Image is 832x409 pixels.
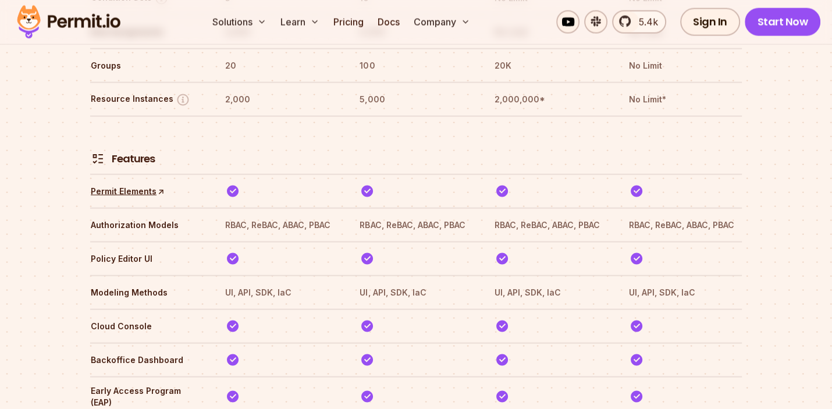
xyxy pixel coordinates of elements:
th: UI, API, SDK, IaC [359,283,472,302]
th: Modeling Methods [90,283,204,302]
th: No Limit [628,56,742,75]
th: UI, API, SDK, IaC [494,283,607,302]
button: Solutions [208,10,271,34]
th: 2,000,000* [494,90,607,109]
th: 2,000 [225,90,338,109]
a: 5.4k [612,10,666,34]
th: RBAC, ReBAC, ABAC, PBAC [225,216,338,234]
th: RBAC, ReBAC, ABAC, PBAC [628,216,742,234]
a: Sign In [680,8,740,36]
th: Policy Editor UI [90,250,204,268]
th: 5,000 [359,90,472,109]
button: Learn [276,10,324,34]
th: Authorization Models [90,216,204,234]
span: 5.4k [632,15,658,29]
th: RBAC, ReBAC, ABAC, PBAC [359,216,472,234]
a: Permit Elements↑ [91,186,165,197]
th: Groups [90,56,204,75]
th: Cloud Console [90,317,204,336]
button: Resource Instances [91,93,190,107]
button: Company [409,10,475,34]
th: RBAC, ReBAC, ABAC, PBAC [494,216,607,234]
th: UI, API, SDK, IaC [628,283,742,302]
th: UI, API, SDK, IaC [225,283,338,302]
img: Features [91,152,105,166]
img: Permit logo [12,2,126,42]
th: 20 [225,56,338,75]
a: Start Now [745,8,821,36]
span: ↑ [154,184,168,198]
a: Docs [373,10,404,34]
th: No Limit* [628,90,742,109]
h4: Features [112,152,155,166]
th: Early Access Program (EAP) [90,385,204,409]
th: 20K [494,56,607,75]
th: Backoffice Dashboard [90,351,204,369]
a: Pricing [329,10,368,34]
th: 100 [359,56,472,75]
